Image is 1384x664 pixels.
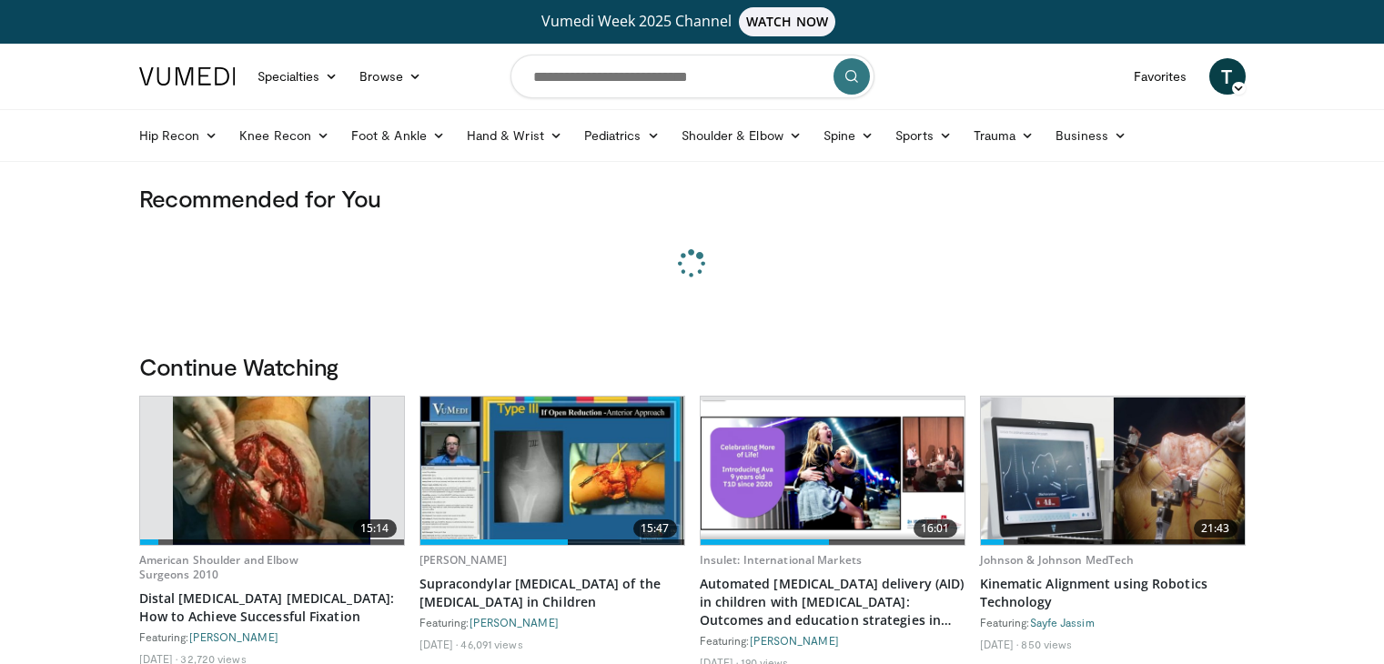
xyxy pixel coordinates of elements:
[980,615,1246,629] div: Featuring:
[140,397,404,545] a: 15:14
[128,117,229,154] a: Hip Recon
[980,637,1019,651] li: [DATE]
[884,117,963,154] a: Sports
[981,397,1245,545] a: 21:43
[510,55,874,98] input: Search topics, interventions
[139,184,1246,213] h3: Recommended for You
[700,633,965,648] div: Featuring:
[1045,117,1137,154] a: Business
[419,615,685,629] div: Featuring:
[247,58,349,95] a: Specialties
[419,637,459,651] li: [DATE]
[420,397,684,545] img: 07483a87-f7db-4b95-b01b-f6be0d1b3d91.620x360_q85_upscale.jpg
[701,400,965,541] img: ce25039c-cf5c-4271-8170-b798e56edf07.png.620x360_q85_upscale.png
[1030,616,1095,629] a: Sayfe Jassim
[139,552,298,582] a: American Shoulder and Elbow Surgeons 2010
[142,7,1243,36] a: Vumedi Week 2025 ChannelWATCH NOW
[456,117,573,154] a: Hand & Wrist
[353,519,397,538] span: 15:14
[963,117,1046,154] a: Trauma
[1209,58,1246,95] a: T
[173,397,370,545] img: shawn_1.png.620x360_q85_upscale.jpg
[460,637,522,651] li: 46,091 views
[573,117,671,154] a: Pediatrics
[633,519,677,538] span: 15:47
[739,7,835,36] span: WATCH NOW
[914,519,957,538] span: 16:01
[139,629,405,644] div: Featuring:
[700,552,863,568] a: Insulet: International Markets
[139,67,236,86] img: VuMedi Logo
[701,397,965,545] a: 16:01
[980,575,1246,611] a: Kinematic Alignment using Robotics Technology
[419,552,508,568] a: [PERSON_NAME]
[750,634,839,647] a: [PERSON_NAME]
[671,117,813,154] a: Shoulder & Elbow
[349,58,432,95] a: Browse
[139,589,405,626] a: Distal [MEDICAL_DATA] [MEDICAL_DATA]: How to Achieve Successful Fixation
[228,117,340,154] a: Knee Recon
[1194,519,1238,538] span: 21:43
[981,397,1245,545] img: 85482610-0380-4aae-aa4a-4a9be0c1a4f1.620x360_q85_upscale.jpg
[470,616,559,629] a: [PERSON_NAME]
[189,630,278,643] a: [PERSON_NAME]
[813,117,884,154] a: Spine
[420,397,684,545] a: 15:47
[340,117,456,154] a: Foot & Ankle
[1123,58,1198,95] a: Favorites
[419,575,685,611] a: Supracondylar [MEDICAL_DATA] of the [MEDICAL_DATA] in Children
[980,552,1135,568] a: Johnson & Johnson MedTech
[700,575,965,629] a: Automated [MEDICAL_DATA] delivery (AID) in children with [MEDICAL_DATA]: Outcomes and education s...
[1021,637,1072,651] li: 850 views
[139,352,1246,381] h3: Continue Watching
